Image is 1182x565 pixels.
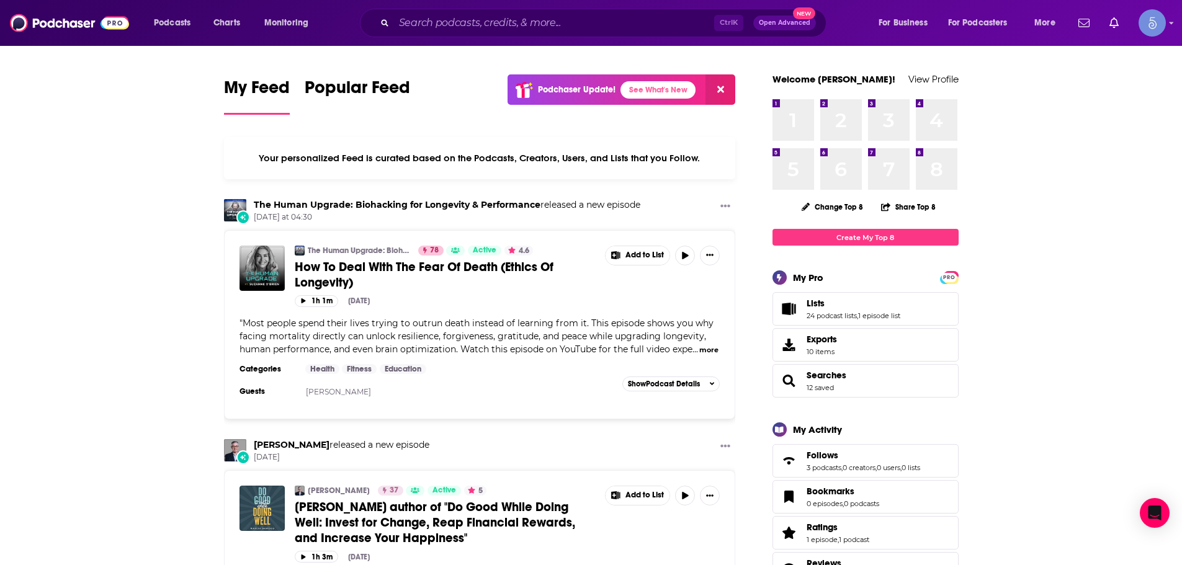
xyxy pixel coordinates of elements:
span: [DATE] [254,452,429,463]
span: My Feed [224,77,290,105]
button: Share Top 8 [880,195,936,219]
img: Podchaser - Follow, Share and Rate Podcasts [10,11,129,35]
div: Your personalized Feed is curated based on the Podcasts, Creators, Users, and Lists that you Follow. [224,137,736,179]
span: 37 [390,484,398,497]
a: The Human Upgrade: Biohacking for Longevity & Performance [308,246,410,256]
div: New Episode [236,450,250,464]
span: Active [473,244,496,257]
input: Search podcasts, credits, & more... [394,13,714,33]
button: open menu [870,13,943,33]
span: , [875,463,877,472]
span: , [838,535,839,544]
span: [DATE] at 04:30 [254,212,640,223]
button: Change Top 8 [794,199,871,215]
img: The Human Upgrade: Biohacking for Longevity & Performance [295,246,305,256]
h3: Categories [240,364,295,374]
button: 1h 3m [295,551,338,563]
div: My Pro [793,272,823,283]
span: How To Deal With The Fear Of Death (Ethics Of Longevity) [295,259,553,290]
a: Bookmarks [777,488,802,505]
span: Popular Feed [305,77,410,105]
a: [PERSON_NAME] [308,486,370,496]
a: Create My Top 8 [772,229,959,246]
span: PRO [942,273,957,282]
span: , [841,463,843,472]
button: open menu [1026,13,1071,33]
div: Search podcasts, credits, & more... [372,9,838,37]
span: Add to List [625,491,664,500]
a: Searches [777,372,802,389]
a: 3 podcasts [807,463,841,472]
a: Exports [772,328,959,362]
span: More [1034,14,1055,32]
a: Fitness [342,364,377,374]
button: Show More Button [715,199,735,215]
a: Marc Kramer [254,439,329,450]
span: 78 [430,244,439,257]
h3: released a new episode [254,439,429,451]
a: Bookmarks [807,486,879,497]
img: How To Deal With The Fear Of Death (Ethics Of Longevity) [240,246,285,291]
button: Show More Button [606,486,670,505]
a: How To Deal With The Fear Of Death (Ethics Of Longevity) [295,259,596,290]
a: Charts [205,13,248,33]
span: For Business [879,14,928,32]
span: Searches [772,364,959,398]
div: Open Intercom Messenger [1140,498,1170,528]
span: " [240,318,714,355]
button: open menu [145,13,207,33]
img: The Human Upgrade: Biohacking for Longevity & Performance [224,199,246,221]
span: Exports [777,336,802,354]
button: Show profile menu [1139,9,1166,37]
a: Lists [777,300,802,318]
a: Follows [777,452,802,469]
span: Add to List [625,251,664,260]
span: , [843,499,844,508]
div: [DATE] [348,296,370,305]
a: Searches [807,370,846,381]
a: Ratings [807,522,869,533]
a: 1 podcast [839,535,869,544]
span: , [900,463,902,472]
span: Bookmarks [772,480,959,514]
span: Ctrl K [714,15,743,31]
span: Ratings [807,522,838,533]
span: Active [432,484,456,497]
span: Charts [213,14,240,32]
span: New [793,7,815,19]
a: [PERSON_NAME] author of "Do Good While Doing Well: Invest for Change, Reap Financial Rewards, and... [295,499,596,546]
a: Active [428,486,461,496]
span: Follows [772,444,959,478]
span: Logged in as Spiral5-G1 [1139,9,1166,37]
span: Open Advanced [759,20,810,26]
a: Health [305,364,339,374]
h3: released a new episode [254,199,640,211]
span: For Podcasters [948,14,1008,32]
span: 10 items [807,347,837,356]
a: 78 [418,246,444,256]
a: Ratings [777,524,802,541]
span: Ratings [772,516,959,549]
span: Bookmarks [807,486,854,497]
a: Follows [807,450,920,461]
button: ShowPodcast Details [622,376,720,391]
button: 5 [464,486,486,496]
button: Show More Button [700,486,720,505]
a: 0 podcasts [844,499,879,508]
img: Marc Kramer [224,439,246,461]
button: open menu [940,13,1026,33]
span: Exports [807,334,837,345]
a: Show notifications dropdown [1073,12,1095,33]
a: Popular Feed [305,77,410,115]
button: 1h 1m [295,295,338,307]
img: Marcia Dawood author of "Do Good While Doing Well: Invest for Change, Reap Financial Rewards, and... [240,486,285,531]
a: 37 [378,486,403,496]
h3: Guests [240,386,295,396]
a: The Human Upgrade: Biohacking for Longevity & Performance [254,199,540,210]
